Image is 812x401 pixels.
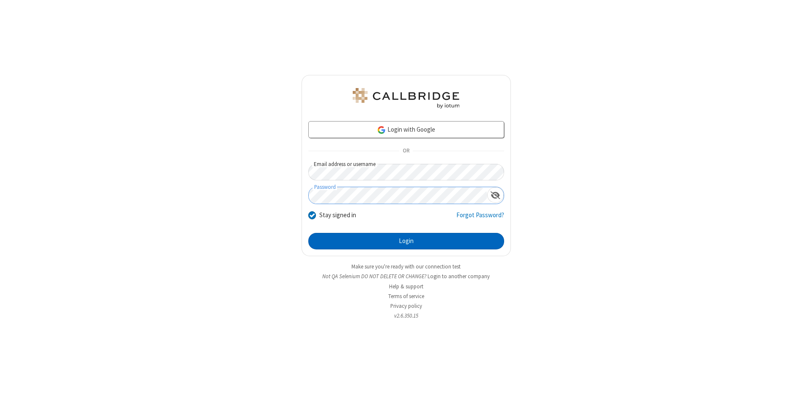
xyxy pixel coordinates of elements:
button: Login to another company [428,272,490,280]
a: Login with Google [308,121,504,138]
img: QA Selenium DO NOT DELETE OR CHANGE [351,88,461,108]
a: Terms of service [388,293,424,300]
input: Password [309,187,487,204]
div: Show password [487,187,504,203]
label: Stay signed in [319,210,356,220]
span: OR [399,145,413,157]
a: Make sure you're ready with our connection test [351,263,461,270]
img: google-icon.png [377,125,386,135]
iframe: Chat [791,379,806,395]
a: Privacy policy [390,302,422,310]
button: Login [308,233,504,250]
li: Not QA Selenium DO NOT DELETE OR CHANGE? [302,272,511,280]
input: Email address or username [308,164,504,180]
a: Help & support [389,283,423,290]
li: v2.6.350.15 [302,312,511,320]
a: Forgot Password? [456,210,504,227]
